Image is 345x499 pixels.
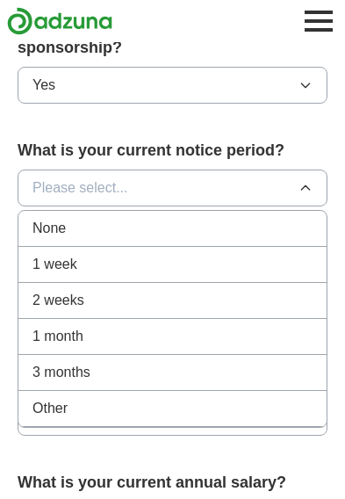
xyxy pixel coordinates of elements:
[32,290,84,311] span: 2 weeks
[32,75,55,96] span: Yes
[32,362,90,383] span: 3 months
[7,7,112,35] img: Adzuna logo
[32,398,68,419] span: Other
[32,326,83,347] span: 1 month
[18,170,327,206] button: Please select...
[32,177,128,199] span: Please select...
[32,218,66,239] span: None
[18,139,327,163] label: What is your current notice period?
[18,471,327,495] label: What is your current annual salary?
[18,67,327,104] button: Yes
[32,254,77,275] span: 1 week
[299,2,338,40] button: Toggle main navigation menu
